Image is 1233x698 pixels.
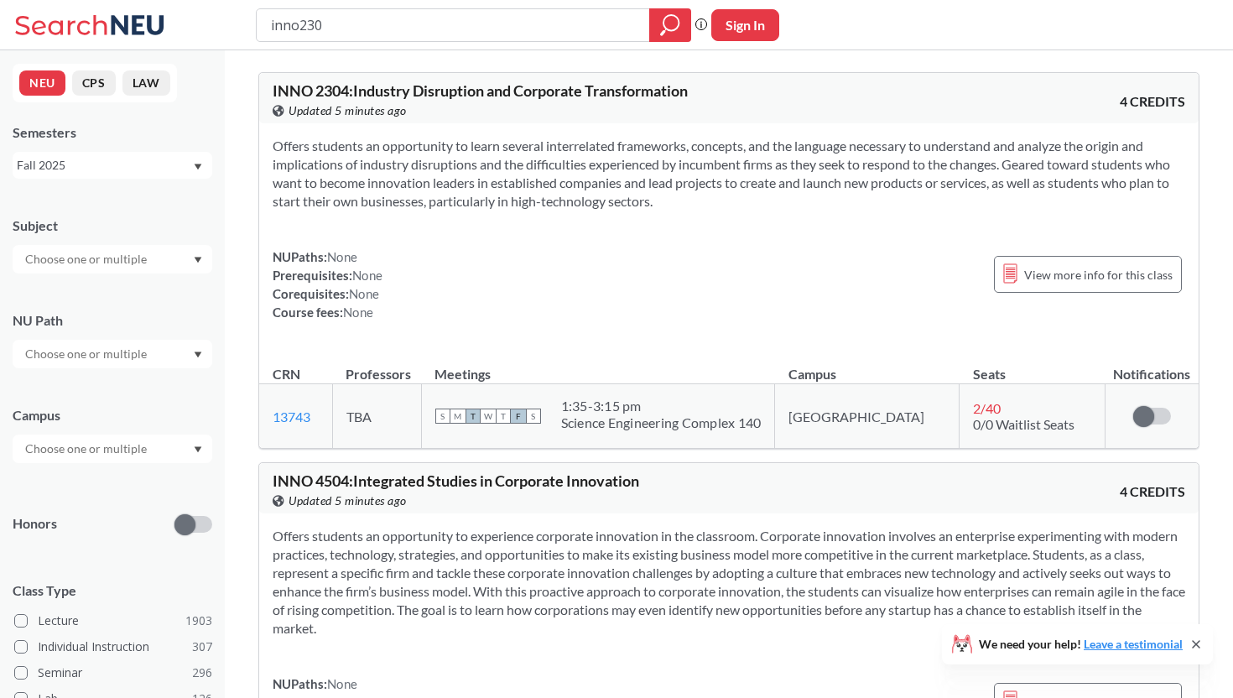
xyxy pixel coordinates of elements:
button: CPS [72,70,116,96]
label: Seminar [14,662,212,684]
span: 4 CREDITS [1120,92,1185,111]
p: Honors [13,514,57,534]
input: Choose one or multiple [17,439,158,459]
div: Science Engineering Complex 140 [561,414,762,431]
svg: Dropdown arrow [194,446,202,453]
span: 4 CREDITS [1120,482,1185,501]
div: Dropdown arrow [13,245,212,273]
span: 307 [192,638,212,656]
div: Fall 2025Dropdown arrow [13,152,212,179]
span: 1903 [185,612,212,630]
th: Campus [775,348,960,384]
input: Choose one or multiple [17,344,158,364]
span: None [327,676,357,691]
span: We need your help! [979,638,1183,650]
svg: Dropdown arrow [194,257,202,263]
span: M [450,409,466,424]
span: S [526,409,541,424]
span: S [435,409,450,424]
span: 2 / 40 [973,400,1001,416]
div: Fall 2025 [17,156,192,174]
input: Choose one or multiple [17,249,158,269]
td: TBA [332,384,421,449]
div: Semesters [13,123,212,142]
td: [GEOGRAPHIC_DATA] [775,384,960,449]
a: Leave a testimonial [1084,637,1183,651]
svg: Dropdown arrow [194,164,202,170]
div: Campus [13,406,212,425]
div: 1:35 - 3:15 pm [561,398,762,414]
input: Class, professor, course number, "phrase" [269,11,637,39]
div: CRN [273,365,300,383]
div: Dropdown arrow [13,435,212,463]
span: INNO 4504 : Integrated Studies in Corporate Innovation [273,471,639,490]
span: Class Type [13,581,212,600]
section: Offers students an opportunity to experience corporate innovation in the classroom. Corporate inn... [273,527,1185,638]
span: W [481,409,496,424]
button: LAW [122,70,170,96]
span: 296 [192,664,212,682]
div: magnifying glass [649,8,691,42]
span: Updated 5 minutes ago [289,492,407,510]
span: None [349,286,379,301]
span: T [496,409,511,424]
span: None [352,268,382,283]
div: NUPaths: Prerequisites: Corequisites: Course fees: [273,247,382,321]
span: None [327,249,357,264]
label: Individual Instruction [14,636,212,658]
span: 0/0 Waitlist Seats [973,416,1074,432]
div: NU Path [13,311,212,330]
button: NEU [19,70,65,96]
span: T [466,409,481,424]
div: Subject [13,216,212,235]
span: View more info for this class [1024,264,1173,285]
svg: magnifying glass [660,13,680,37]
button: Sign In [711,9,779,41]
th: Professors [332,348,421,384]
svg: Dropdown arrow [194,352,202,358]
th: Notifications [1105,348,1199,384]
span: Updated 5 minutes ago [289,102,407,120]
span: INNO 2304 : Industry Disruption and Corporate Transformation [273,81,688,100]
th: Seats [960,348,1105,384]
div: Dropdown arrow [13,340,212,368]
section: Offers students an opportunity to learn several interrelated frameworks, concepts, and the langua... [273,137,1185,211]
a: 13743 [273,409,310,425]
span: None [343,305,373,320]
label: Lecture [14,610,212,632]
th: Meetings [421,348,775,384]
span: F [511,409,526,424]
